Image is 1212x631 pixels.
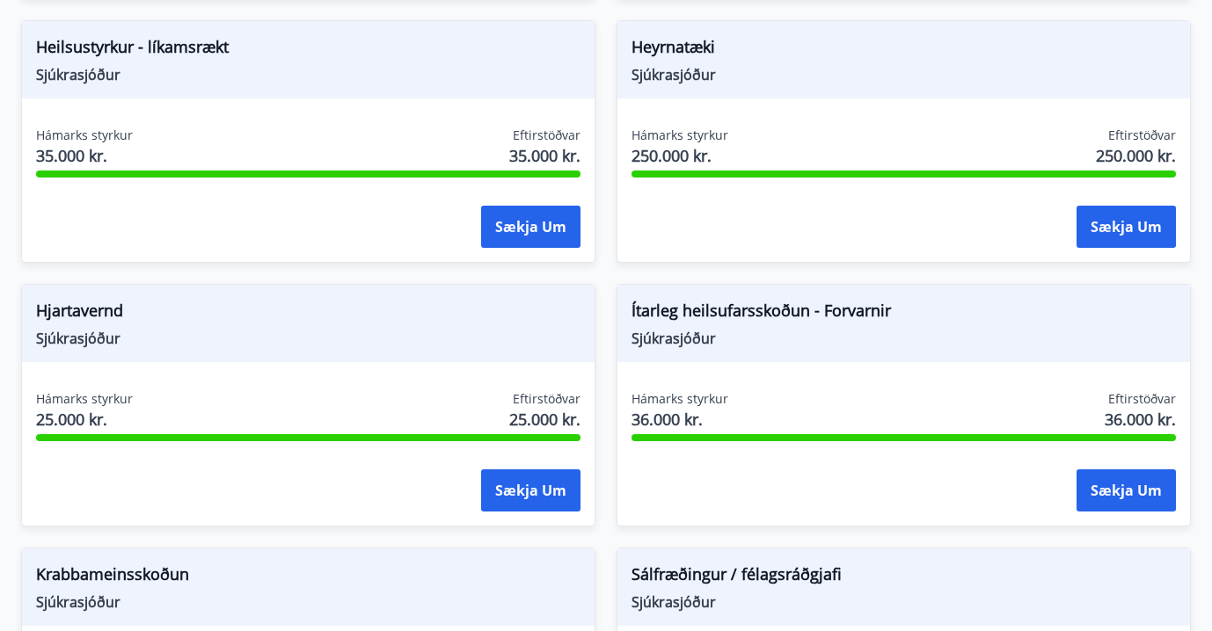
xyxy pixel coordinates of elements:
span: 250.000 kr. [1096,144,1176,167]
span: Sjúkrasjóður [36,592,580,612]
span: 35.000 kr. [36,144,133,167]
span: Hámarks styrkur [632,127,728,144]
span: Eftirstöðvar [1108,127,1176,144]
span: 35.000 kr. [509,144,580,167]
span: Hámarks styrkur [36,390,133,408]
span: Hámarks styrkur [632,390,728,408]
span: Heilsustyrkur - líkamsrækt [36,35,580,65]
span: Sálfræðingur / félagsráðgjafi [632,562,1176,592]
span: Sjúkrasjóður [632,592,1176,612]
span: Heyrnatæki [632,35,1176,65]
span: Krabbameinsskoðun [36,562,580,592]
span: Sjúkrasjóður [632,65,1176,84]
span: 36.000 kr. [632,408,728,431]
button: Sækja um [481,469,580,511]
span: 25.000 kr. [36,408,133,431]
span: Eftirstöðvar [1108,390,1176,408]
span: 25.000 kr. [509,408,580,431]
span: Hjartavernd [36,299,580,329]
span: Eftirstöðvar [513,390,580,408]
span: Eftirstöðvar [513,127,580,144]
button: Sækja um [1077,206,1176,248]
span: 250.000 kr. [632,144,728,167]
span: Hámarks styrkur [36,127,133,144]
button: Sækja um [481,206,580,248]
span: Sjúkrasjóður [36,65,580,84]
span: Sjúkrasjóður [36,329,580,348]
span: Ítarleg heilsufarsskoðun - Forvarnir [632,299,1176,329]
span: Sjúkrasjóður [632,329,1176,348]
span: 36.000 kr. [1105,408,1176,431]
button: Sækja um [1077,469,1176,511]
